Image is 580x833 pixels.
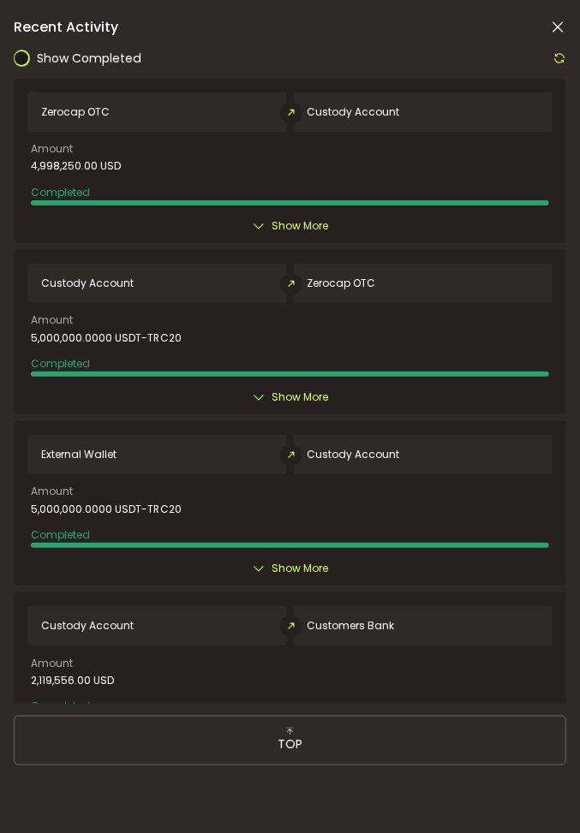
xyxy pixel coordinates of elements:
iframe: Chat Widget [374,648,580,833]
span: Show Completed [37,50,141,68]
span: Completed [31,185,90,199]
span: 2,119,556.00 USD [31,675,114,687]
span: Amount [31,486,73,497]
span: Completed [31,527,90,542]
span: TOP [278,735,302,753]
span: Show More [272,217,328,235]
span: Amount [31,658,73,669]
span: Custody Account [41,620,134,632]
span: Recent Activity [14,21,118,34]
span: 5,000,000.0000 USDT-TRC20 [31,503,182,515]
span: Amount [31,144,73,154]
span: Customers Bank [308,620,395,632]
span: Show More [272,560,328,577]
span: 5,000,000.0000 USDT-TRC20 [31,332,182,344]
span: Custody Account [308,449,400,461]
span: Completed [31,356,90,371]
span: Custody Account [41,277,134,289]
div: 聊天小工具 [374,648,580,833]
span: Custody Account [308,106,400,118]
span: Amount [31,315,73,325]
span: Show More [272,389,328,406]
span: 4,998,250.00 USD [31,160,121,172]
span: Completed [31,699,90,713]
span: External Wallet [41,449,117,461]
span: Zerocap OTC [41,106,110,118]
span: Zerocap OTC [308,277,376,289]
